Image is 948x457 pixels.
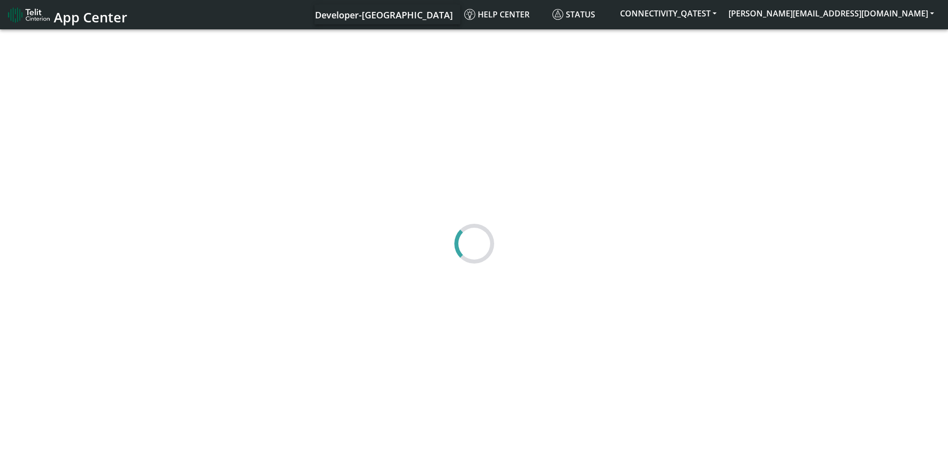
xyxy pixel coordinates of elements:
[552,9,563,20] img: status.svg
[8,4,126,25] a: App Center
[723,4,940,22] button: [PERSON_NAME][EMAIL_ADDRESS][DOMAIN_NAME]
[464,9,475,20] img: knowledge.svg
[552,9,595,20] span: Status
[460,4,548,24] a: Help center
[464,9,529,20] span: Help center
[54,8,127,26] span: App Center
[548,4,614,24] a: Status
[614,4,723,22] button: CONNECTIVITY_QATEST
[8,7,50,23] img: logo-telit-cinterion-gw-new.png
[315,4,452,24] a: Your current platform instance
[315,9,453,21] span: Developer-[GEOGRAPHIC_DATA]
